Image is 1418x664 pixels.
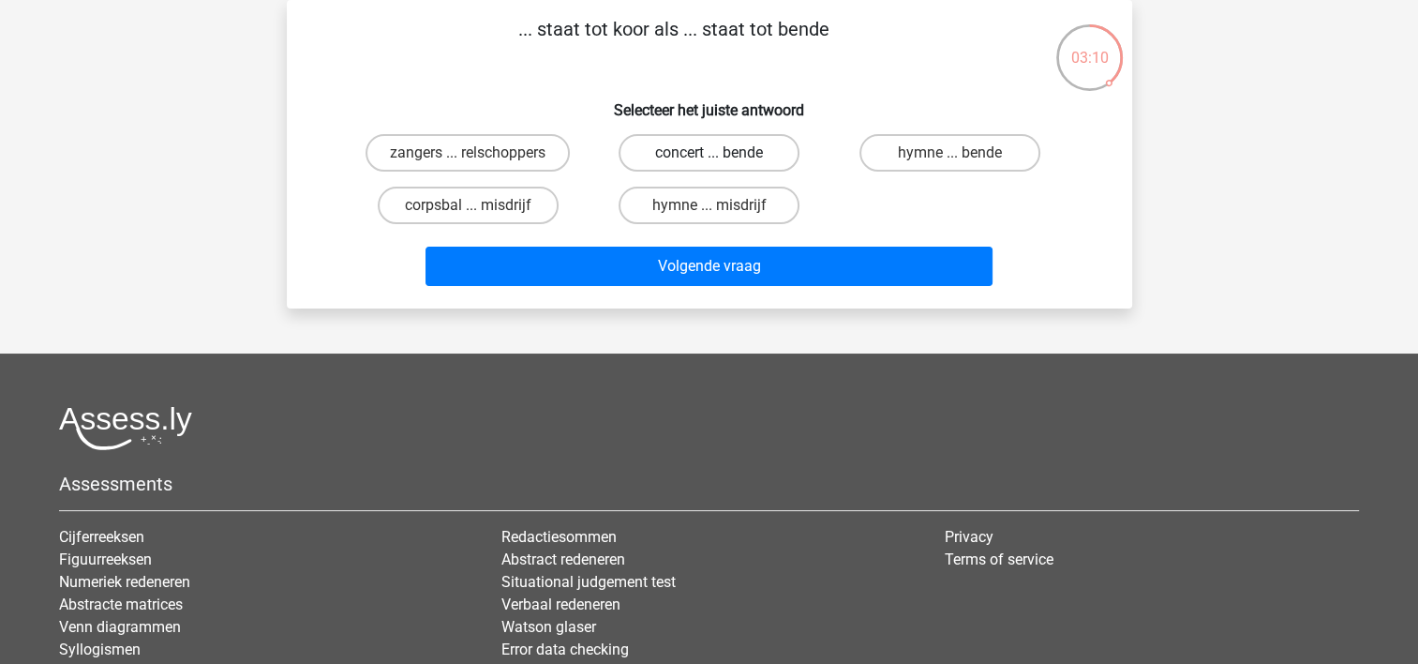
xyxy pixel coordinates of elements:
[501,641,629,658] a: Error data checking
[59,573,190,591] a: Numeriek redeneren
[59,473,1359,495] h5: Assessments
[59,551,152,568] a: Figuurreeksen
[945,551,1053,568] a: Terms of service
[501,596,620,613] a: Verbaal redeneren
[501,573,676,591] a: Situational judgement test
[1054,23,1125,69] div: 03:10
[501,551,625,568] a: Abstract redeneren
[59,528,144,546] a: Cijferreeksen
[366,134,570,172] label: zangers ... relschoppers
[317,15,1032,71] p: ... staat tot koor als ... staat tot bende
[501,528,617,546] a: Redactiesommen
[59,618,181,636] a: Venn diagrammen
[378,187,559,224] label: corpsbal ... misdrijf
[945,528,993,546] a: Privacy
[59,406,192,450] img: Assessly logo
[59,641,141,658] a: Syllogismen
[317,86,1102,119] h6: Selecteer het juiste antwoord
[859,134,1040,172] label: hymne ... bende
[619,187,799,224] label: hymne ... misdrijf
[619,134,799,172] label: concert ... bende
[501,618,596,636] a: Watson glaser
[425,247,993,286] button: Volgende vraag
[59,596,183,613] a: Abstracte matrices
